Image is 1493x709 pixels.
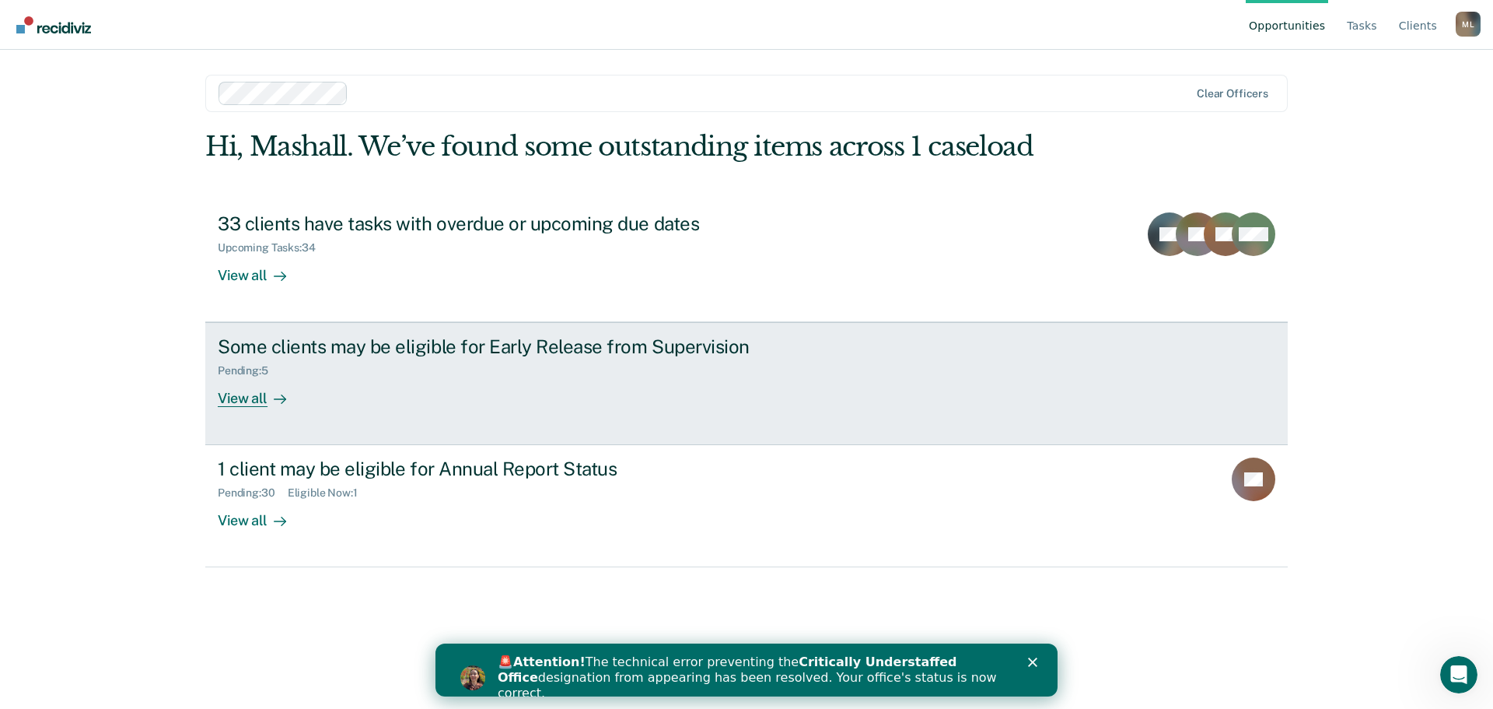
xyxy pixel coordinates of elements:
[1440,656,1477,693] iframe: Intercom live chat
[62,11,522,41] b: Critically Understaffed Office
[78,11,150,26] b: Attention!
[218,212,764,235] div: 33 clients have tasks with overdue or upcoming due dates
[218,458,764,480] div: 1 client may be eligible for Annual Report Status
[218,377,305,408] div: View all
[1197,87,1268,100] div: Clear officers
[218,486,288,500] div: Pending : 30
[205,322,1288,445] a: Some clients may be eligible for Early Release from SupervisionPending:5View all
[205,131,1072,163] div: Hi, Mashall. We’ve found some outstanding items across 1 caseload
[288,486,370,500] div: Eligible Now : 1
[205,200,1288,322] a: 33 clients have tasks with overdue or upcoming due datesUpcoming Tasks:34View all
[1456,12,1481,37] button: Profile dropdown button
[435,644,1058,697] iframe: Intercom live chat banner
[62,11,572,58] div: 🚨 The technical error preventing the designation from appearing has been resolved. Your office's ...
[205,445,1288,567] a: 1 client may be eligible for Annual Report StatusPending:30Eligible Now:1View all
[218,500,305,530] div: View all
[218,335,764,358] div: Some clients may be eligible for Early Release from Supervision
[1456,12,1481,37] div: M L
[218,254,305,284] div: View all
[593,14,608,23] div: Close
[16,16,91,33] img: Recidiviz
[218,364,281,377] div: Pending : 5
[218,241,328,254] div: Upcoming Tasks : 34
